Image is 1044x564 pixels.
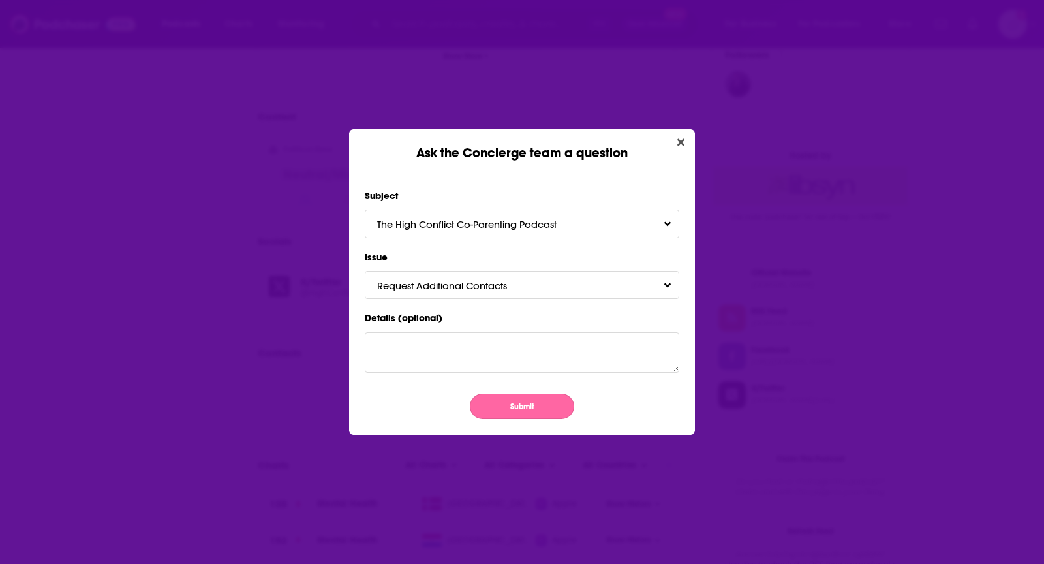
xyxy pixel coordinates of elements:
label: Subject [365,187,679,204]
label: Issue [365,249,679,266]
label: Details (optional) [365,309,679,326]
span: Request Additional Contacts [377,279,533,292]
div: Ask the Concierge team a question [349,129,695,161]
button: Submit [470,394,574,419]
button: Close [672,134,690,151]
span: The High Conflict Co-Parenting Podcast [377,218,583,230]
button: The High Conflict Co-Parenting PodcastToggle Pronoun Dropdown [365,210,679,238]
button: Request Additional ContactsToggle Pronoun Dropdown [365,271,679,299]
